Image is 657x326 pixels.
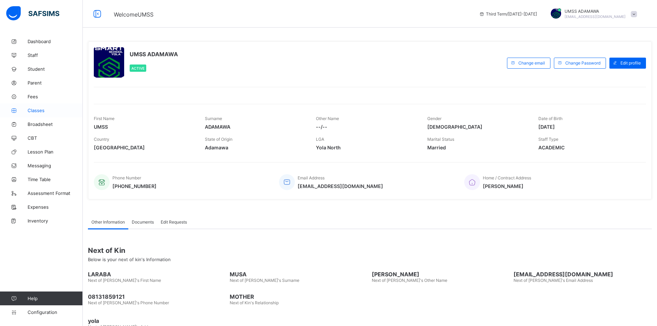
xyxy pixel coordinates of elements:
[538,116,563,121] span: Date of Birth
[565,60,600,66] span: Change Password
[94,124,195,130] span: UMSS
[565,9,626,14] span: UMSS ADAMAWA
[538,137,558,142] span: Staff Type
[230,271,368,278] span: MUSA
[28,190,83,196] span: Assessment Format
[28,309,82,315] span: Configuration
[514,278,593,283] span: Next of [PERSON_NAME]'s Email Address
[28,296,82,301] span: Help
[230,300,279,305] span: Next of Kin's Relationship
[28,52,83,58] span: Staff
[620,60,641,66] span: Edit profile
[6,6,59,21] img: safsims
[88,257,171,262] span: Below is your next of kin's Information
[538,145,639,150] span: ACADEMIC
[28,135,83,141] span: CBT
[28,218,83,224] span: Inventory
[28,149,83,155] span: Lesson Plan
[28,94,83,99] span: Fees
[91,219,125,225] span: Other Information
[372,271,510,278] span: [PERSON_NAME]
[205,145,306,150] span: Adamawa
[427,145,528,150] span: Married
[316,124,417,130] span: --/--
[28,108,83,113] span: Classes
[483,183,531,189] span: [PERSON_NAME]
[28,163,83,168] span: Messaging
[88,300,169,305] span: Next of [PERSON_NAME]'s Phone Number
[28,204,83,210] span: Expenses
[544,8,640,20] div: UMSSADAMAWA
[427,137,454,142] span: Marital Status
[94,145,195,150] span: [GEOGRAPHIC_DATA]
[88,271,226,278] span: LARABA
[94,137,109,142] span: Country
[112,183,157,189] span: [PHONE_NUMBER]
[230,293,368,300] span: MOTHER
[28,121,83,127] span: Broadsheet
[427,124,528,130] span: [DEMOGRAPHIC_DATA]
[316,116,339,121] span: Other Name
[479,11,537,17] span: session/term information
[94,116,115,121] span: First Name
[427,116,441,121] span: Gender
[230,278,299,283] span: Next of [PERSON_NAME]'s Surname
[28,80,83,86] span: Parent
[28,39,83,44] span: Dashboard
[88,278,161,283] span: Next of [PERSON_NAME]'s First Name
[298,175,325,180] span: Email Address
[205,124,306,130] span: ADAMAWA
[130,51,178,58] span: UMSS ADAMAWA
[372,278,447,283] span: Next of [PERSON_NAME]'s Other Name
[298,183,383,189] span: [EMAIL_ADDRESS][DOMAIN_NAME]
[161,219,187,225] span: Edit Requests
[205,116,222,121] span: Surname
[205,137,232,142] span: State of Origin
[88,246,652,255] span: Next of Kin
[483,175,531,180] span: Home / Contract Address
[88,317,652,324] span: yola
[28,177,83,182] span: Time Table
[112,175,141,180] span: Phone Number
[538,124,639,130] span: [DATE]
[316,137,324,142] span: LGA
[131,66,145,70] span: Active
[565,14,626,19] span: [EMAIL_ADDRESS][DOMAIN_NAME]
[518,60,545,66] span: Change email
[132,219,154,225] span: Documents
[88,293,226,300] span: 08131859121
[316,145,417,150] span: Yola North
[514,271,652,278] span: [EMAIL_ADDRESS][DOMAIN_NAME]
[114,11,153,18] span: Welcome UMSS
[28,66,83,72] span: Student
